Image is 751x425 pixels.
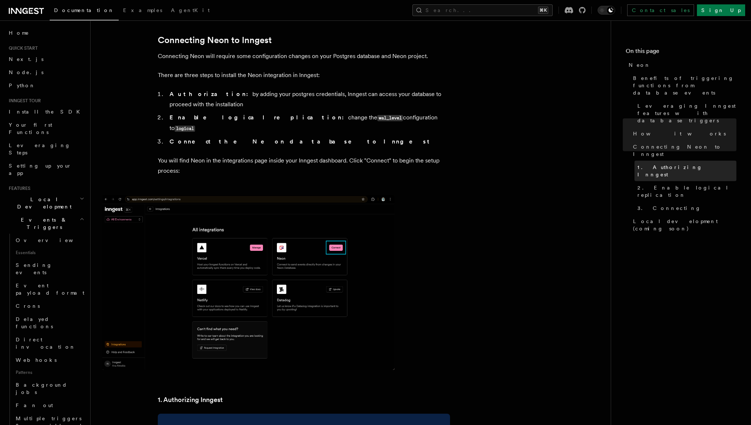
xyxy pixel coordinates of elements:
span: Background jobs [16,382,67,395]
span: Events & Triggers [6,216,80,231]
a: Sign Up [697,4,745,16]
a: Leveraging Inngest features with database triggers [634,99,736,127]
span: Local development (coming soon) [633,218,736,232]
a: Setting up your app [6,159,86,180]
a: Python [6,79,86,92]
a: Overview [13,234,86,247]
a: Local development (coming soon) [630,215,736,235]
a: 3. Connecting [634,202,736,215]
strong: Enable logical replication: [169,114,348,121]
a: Leveraging Steps [6,139,86,159]
span: Direct invocation [16,337,76,350]
strong: Connect the Neon database to Inngest [169,138,432,145]
a: Node.js [6,66,86,79]
a: Contact sales [627,4,694,16]
span: Examples [123,7,162,13]
p: Connecting Neon will require some configuration changes on your Postgres database and Neon project. [158,51,450,61]
a: Benefits of triggering functions from database events [630,72,736,99]
button: Search...⌘K [412,4,553,16]
a: Webhooks [13,353,86,367]
a: Next.js [6,53,86,66]
span: Patterns [13,367,86,378]
span: Fan out [16,402,53,408]
a: Documentation [50,2,119,20]
span: Setting up your app [9,163,72,176]
li: by adding your postgres credentials, Inngest can access your database to proceed with the install... [167,89,450,110]
a: Delayed functions [13,313,86,333]
span: Connecting Neon to Inngest [633,143,736,158]
span: AgentKit [171,7,210,13]
span: Leveraging Steps [9,142,70,156]
span: Essentials [13,247,86,259]
kbd: ⌘K [538,7,548,14]
span: Event payload format [16,283,84,296]
img: Neon integration card inside the Inngest integrations page [102,195,394,370]
a: 1. Authorizing Inngest [634,161,736,181]
strong: Authorization: [169,91,252,97]
span: Your first Functions [9,122,52,135]
a: Examples [119,2,167,20]
span: Python [9,83,35,88]
p: You will find Neon in the integrations page inside your Inngest dashboard. Click "Connect" to beg... [158,156,450,176]
span: 1. Authorizing Inngest [637,164,736,178]
a: Crons [13,299,86,313]
span: Neon [629,61,651,69]
a: Your first Functions [6,118,86,139]
span: Webhooks [16,357,57,363]
a: Connecting Neon to Inngest [630,140,736,161]
a: 2. Enable logical replication [634,181,736,202]
span: 2. Enable logical replication [637,184,736,199]
span: Quick start [6,45,38,51]
code: logical [175,126,195,132]
span: Inngest tour [6,98,41,104]
a: AgentKit [167,2,214,20]
a: Background jobs [13,378,86,399]
span: How it works [633,130,726,137]
span: Crons [16,303,40,309]
a: How it works [630,127,736,140]
span: Node.js [9,69,43,75]
h4: On this page [626,47,736,58]
p: There are three steps to install the Neon integration in Inngest: [158,70,450,80]
span: Sending events [16,262,52,275]
a: Home [6,26,86,39]
span: Install the SDK [9,109,84,115]
code: wal_level [377,115,403,121]
a: Neon [626,58,736,72]
a: Direct invocation [13,333,86,353]
span: Documentation [54,7,114,13]
a: Sending events [13,259,86,279]
span: Overview [16,237,91,243]
span: Features [6,185,30,191]
a: Fan out [13,399,86,412]
span: Delayed functions [16,316,53,329]
a: Event payload format [13,279,86,299]
button: Local Development [6,193,86,213]
button: Toggle dark mode [598,6,615,15]
span: Next.js [9,56,43,62]
span: Benefits of triggering functions from database events [633,74,736,96]
a: Install the SDK [6,105,86,118]
span: Home [9,29,29,37]
span: 3. Connecting [637,204,701,212]
span: Leveraging Inngest features with database triggers [637,102,736,124]
a: Connecting Neon to Inngest [158,35,272,45]
li: change the configuration to [167,112,450,134]
span: Local Development [6,196,80,210]
button: Events & Triggers [6,213,86,234]
a: 1. Authorizing Inngest [158,395,223,405]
